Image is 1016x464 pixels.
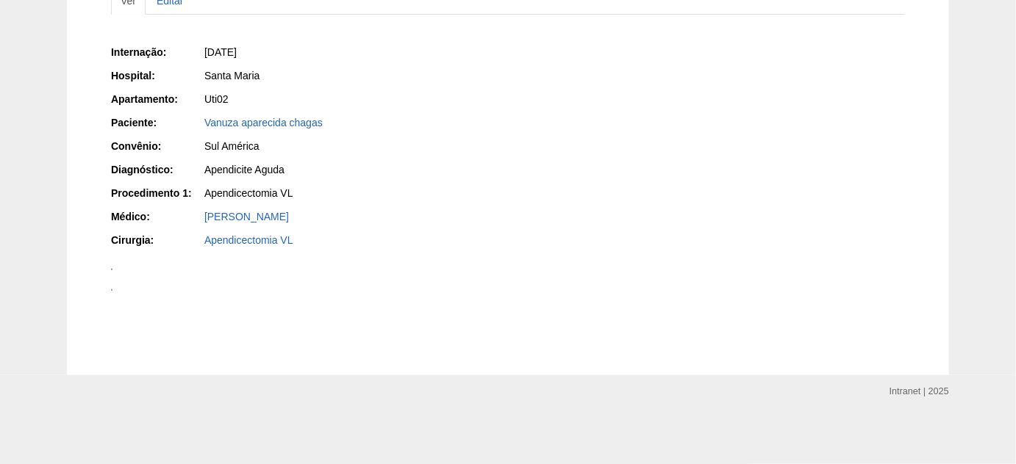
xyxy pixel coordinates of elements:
div: Médico: [111,209,203,224]
a: [PERSON_NAME] [204,211,289,222]
div: Uti02 [204,92,498,106]
div: Cirurgia: [111,233,203,247]
div: Paciente: [111,115,203,130]
a: Apendicectomia VL [204,234,293,246]
div: Apartamento: [111,92,203,106]
div: Sul América [204,139,498,153]
div: Convênio: [111,139,203,153]
div: Procedimento 1: [111,186,203,200]
div: Santa Maria [204,68,498,83]
div: Apendicite Aguda [204,162,498,177]
div: Intranet | 2025 [890,384,949,399]
div: Diagnóstico: [111,162,203,177]
div: Internação: [111,45,203,59]
div: Apendicectomia VL [204,186,498,200]
a: Vanuza aparecida chagas [204,117,323,128]
div: Hospital: [111,68,203,83]
span: [DATE] [204,46,237,58]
